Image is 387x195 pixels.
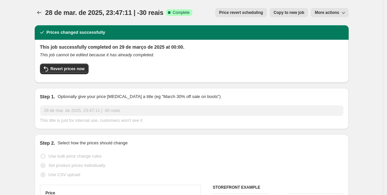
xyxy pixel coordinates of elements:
[213,185,343,190] h6: STOREFRONT EXAMPLE
[40,52,154,57] i: This job cannot be edited because it has already completed.
[45,9,164,16] span: 28 de mar. de 2025, 23:47:11 | -30 reais
[270,8,308,17] button: Copy to new job
[49,154,101,159] span: Use bulk price change rules
[47,29,105,36] h2: Prices changed successfully
[40,64,89,74] button: Revert prices now
[58,140,128,146] p: Select how the prices should change
[35,8,44,17] button: Price change jobs
[173,10,189,15] span: Complete
[49,172,80,177] span: Use CSV upload
[40,140,55,146] h2: Step 2.
[215,8,267,17] button: Price revert scheduling
[40,44,343,50] h2: This job successfully completed on 29 de março de 2025 at 00:00.
[311,8,348,17] button: More actions
[58,93,220,100] p: Optionally give your price [MEDICAL_DATA] a title (eg "March 30% off sale on boots")
[49,163,105,168] span: Set product prices individually
[40,93,55,100] h2: Step 1.
[274,10,304,15] span: Copy to new job
[219,10,263,15] span: Price revert scheduling
[315,10,339,15] span: More actions
[40,105,343,116] input: 30% off holiday sale
[40,118,142,123] span: This title is just for internal use, customers won't see it
[51,66,85,72] span: Revert prices now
